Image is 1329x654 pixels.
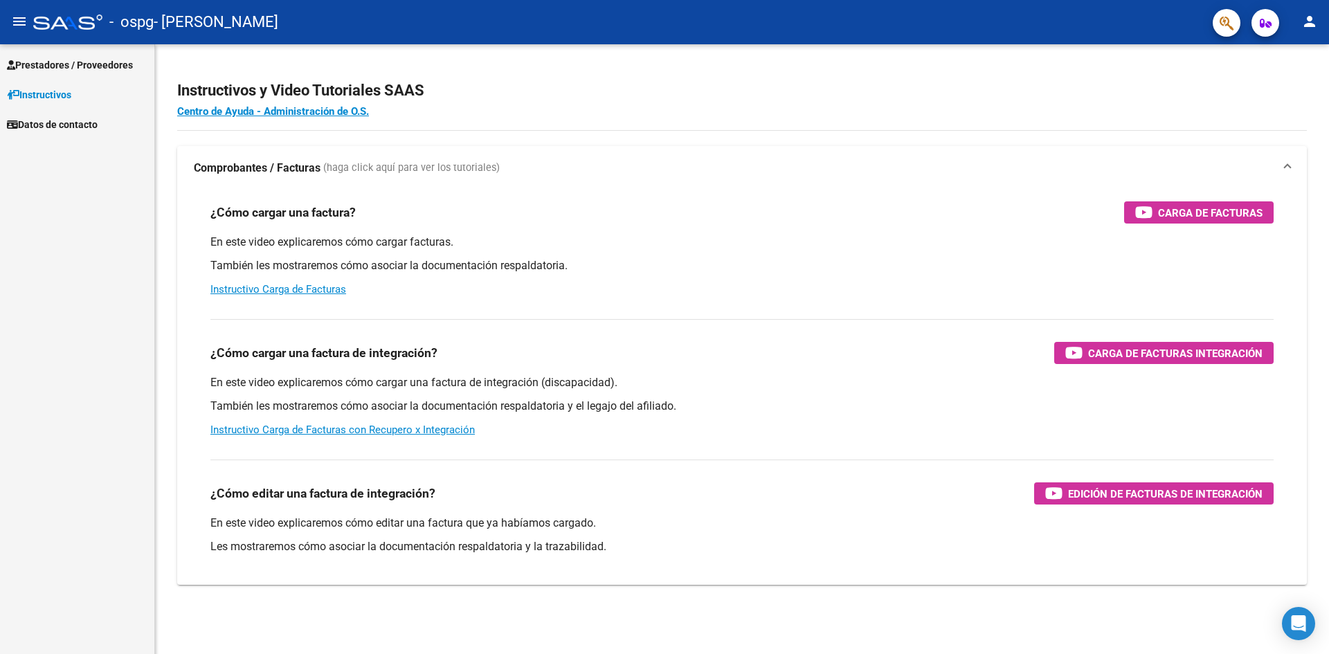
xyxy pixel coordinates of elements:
h3: ¿Cómo cargar una factura? [210,203,356,222]
span: Prestadores / Proveedores [7,57,133,73]
span: Carga de Facturas [1158,204,1263,221]
span: Datos de contacto [7,117,98,132]
a: Instructivo Carga de Facturas [210,283,346,296]
strong: Comprobantes / Facturas [194,161,320,176]
a: Centro de Ayuda - Administración de O.S. [177,105,369,118]
mat-icon: menu [11,13,28,30]
p: Les mostraremos cómo asociar la documentación respaldatoria y la trazabilidad. [210,539,1274,554]
p: En este video explicaremos cómo cargar facturas. [210,235,1274,250]
span: Carga de Facturas Integración [1088,345,1263,362]
h3: ¿Cómo editar una factura de integración? [210,484,435,503]
button: Edición de Facturas de integración [1034,482,1274,505]
span: - ospg [109,7,154,37]
p: También les mostraremos cómo asociar la documentación respaldatoria. [210,258,1274,273]
h2: Instructivos y Video Tutoriales SAAS [177,78,1307,104]
mat-icon: person [1301,13,1318,30]
button: Carga de Facturas [1124,201,1274,224]
mat-expansion-panel-header: Comprobantes / Facturas (haga click aquí para ver los tutoriales) [177,146,1307,190]
span: - [PERSON_NAME] [154,7,278,37]
p: También les mostraremos cómo asociar la documentación respaldatoria y el legajo del afiliado. [210,399,1274,414]
button: Carga de Facturas Integración [1054,342,1274,364]
p: En este video explicaremos cómo editar una factura que ya habíamos cargado. [210,516,1274,531]
div: Comprobantes / Facturas (haga click aquí para ver los tutoriales) [177,190,1307,585]
a: Instructivo Carga de Facturas con Recupero x Integración [210,424,475,436]
span: Edición de Facturas de integración [1068,485,1263,502]
h3: ¿Cómo cargar una factura de integración? [210,343,437,363]
p: En este video explicaremos cómo cargar una factura de integración (discapacidad). [210,375,1274,390]
span: (haga click aquí para ver los tutoriales) [323,161,500,176]
span: Instructivos [7,87,71,102]
div: Open Intercom Messenger [1282,607,1315,640]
